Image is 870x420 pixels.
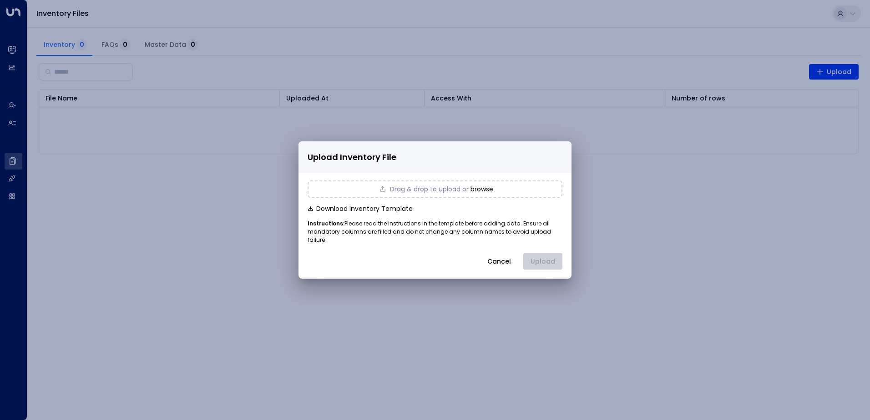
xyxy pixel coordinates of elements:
[308,220,562,244] p: Please read the instructions in the template before adding data. Ensure all mandatory columns are...
[308,151,396,164] span: Upload Inventory File
[308,205,413,212] button: Download Inventory Template
[308,220,344,227] b: Instructions:
[390,186,469,192] span: Drag & drop to upload or
[480,253,519,270] button: Cancel
[470,185,493,193] button: browse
